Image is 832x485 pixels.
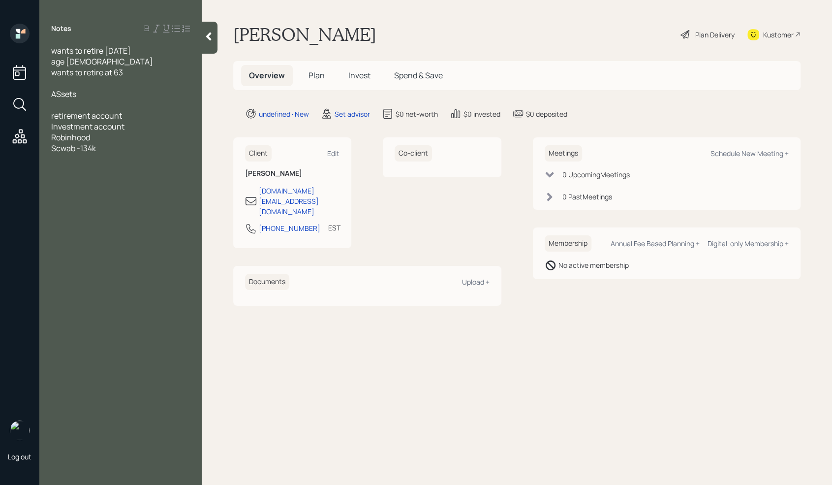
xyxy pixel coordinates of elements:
div: undefined · New [259,109,309,119]
span: Robinhood [51,132,90,143]
div: 0 Past Meeting s [562,192,612,202]
div: Digital-only Membership + [708,239,789,248]
div: Annual Fee Based Planning + [611,239,700,248]
div: [PHONE_NUMBER] [259,223,320,233]
span: Overview [249,70,285,81]
div: $0 net-worth [396,109,438,119]
div: EST [328,223,340,233]
h6: Documents [245,274,289,290]
div: Schedule New Meeting + [710,149,789,158]
div: Log out [8,452,31,461]
h6: Client [245,145,272,162]
span: Scwab -134k [51,143,96,154]
div: Upload + [462,277,490,287]
h1: [PERSON_NAME] [233,24,376,45]
h6: Meetings [545,145,582,162]
label: Notes [51,24,71,33]
h6: Co-client [395,145,432,162]
span: Spend & Save [394,70,443,81]
img: retirable_logo.png [10,420,30,440]
span: retirement account [51,110,122,121]
div: [DOMAIN_NAME][EMAIL_ADDRESS][DOMAIN_NAME] [259,186,339,217]
span: ASsets [51,89,76,99]
span: age [DEMOGRAPHIC_DATA] [51,56,153,67]
span: Plan [308,70,325,81]
span: wants to retire at 63 [51,67,123,78]
div: $0 invested [463,109,500,119]
div: No active membership [558,260,629,270]
span: Invest [348,70,370,81]
span: Investment account [51,121,124,132]
h6: Membership [545,235,591,252]
div: Plan Delivery [695,30,735,40]
div: Edit [327,149,339,158]
h6: [PERSON_NAME] [245,169,339,178]
div: 0 Upcoming Meeting s [562,169,630,180]
div: Set advisor [335,109,370,119]
div: $0 deposited [526,109,567,119]
div: Kustomer [763,30,794,40]
span: wants to retire [DATE] [51,45,131,56]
